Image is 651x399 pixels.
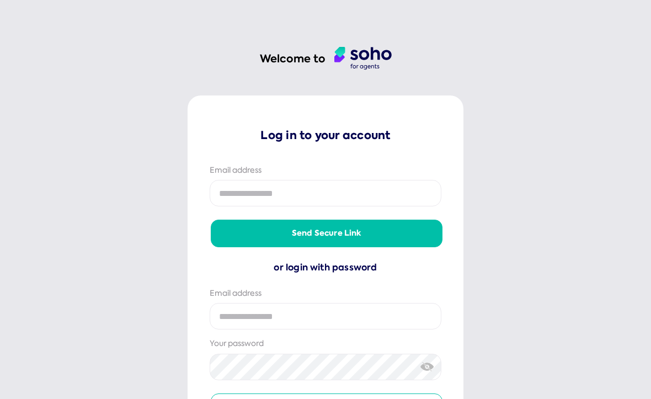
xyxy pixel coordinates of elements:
[210,127,441,143] p: Log in to your account
[210,338,441,349] div: Your password
[334,47,392,70] img: agent logo
[210,165,441,176] div: Email address
[210,288,441,299] div: Email address
[420,361,434,373] img: eye-crossed.svg
[260,51,325,66] h1: Welcome to
[210,260,441,275] div: or login with password
[211,220,442,247] button: Send secure link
